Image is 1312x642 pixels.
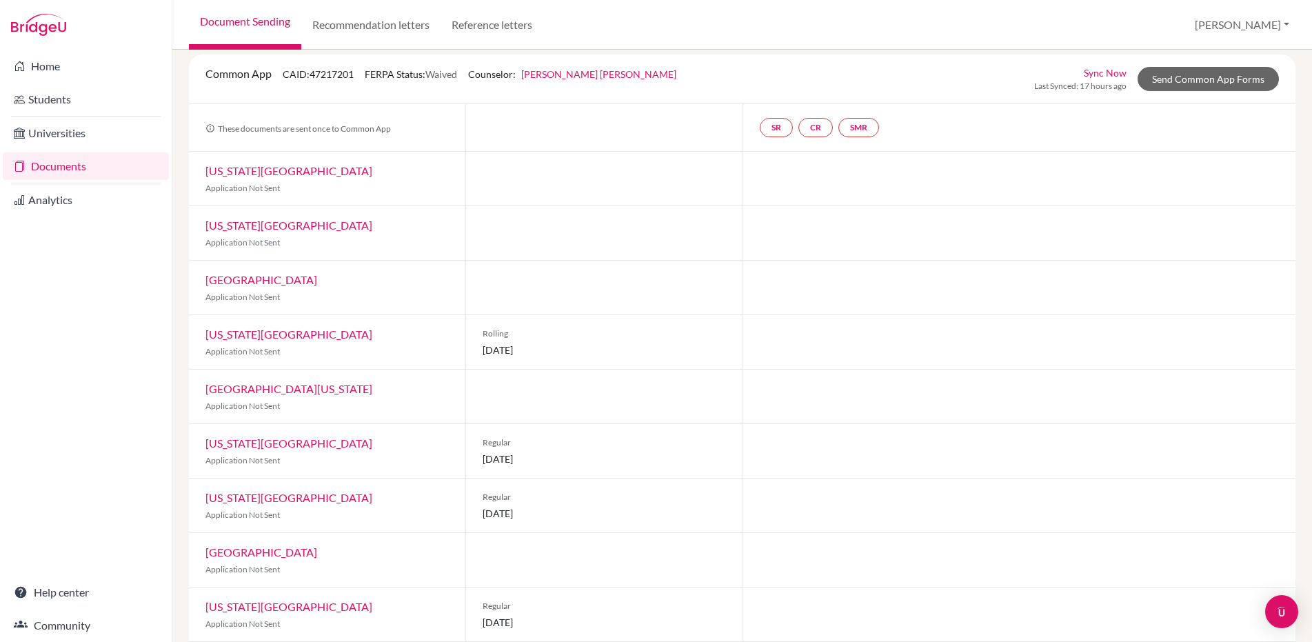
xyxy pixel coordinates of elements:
[3,186,169,214] a: Analytics
[1138,67,1279,91] a: Send Common App Forms
[3,86,169,113] a: Students
[205,183,280,193] span: Application Not Sent
[205,219,372,232] a: [US_STATE][GEOGRAPHIC_DATA]
[205,510,280,520] span: Application Not Sent
[798,118,833,137] a: CR
[205,273,317,286] a: [GEOGRAPHIC_DATA]
[521,68,676,80] a: [PERSON_NAME] [PERSON_NAME]
[205,382,372,395] a: [GEOGRAPHIC_DATA][US_STATE]
[3,579,169,606] a: Help center
[3,52,169,80] a: Home
[205,328,372,341] a: [US_STATE][GEOGRAPHIC_DATA]
[205,491,372,504] a: [US_STATE][GEOGRAPHIC_DATA]
[205,564,280,574] span: Application Not Sent
[205,600,372,613] a: [US_STATE][GEOGRAPHIC_DATA]
[760,118,793,137] a: SR
[205,123,391,134] span: These documents are sent once to Common App
[483,437,725,449] span: Regular
[838,118,879,137] a: SMR
[3,152,169,180] a: Documents
[1034,80,1127,92] span: Last Synced: 17 hours ago
[365,68,457,80] span: FERPA Status:
[11,14,66,36] img: Bridge-U
[483,506,725,521] span: [DATE]
[205,545,317,559] a: [GEOGRAPHIC_DATA]
[468,68,676,80] span: Counselor:
[205,67,272,80] span: Common App
[1189,12,1295,38] button: [PERSON_NAME]
[3,119,169,147] a: Universities
[205,437,372,450] a: [US_STATE][GEOGRAPHIC_DATA]
[1265,595,1298,628] div: Open Intercom Messenger
[483,343,725,357] span: [DATE]
[3,612,169,639] a: Community
[483,328,725,340] span: Rolling
[205,346,280,357] span: Application Not Sent
[483,452,725,466] span: [DATE]
[1084,66,1127,80] a: Sync Now
[283,68,354,80] span: CAID: 47217201
[483,491,725,503] span: Regular
[205,619,280,629] span: Application Not Sent
[205,237,280,248] span: Application Not Sent
[205,401,280,411] span: Application Not Sent
[205,164,372,177] a: [US_STATE][GEOGRAPHIC_DATA]
[205,292,280,302] span: Application Not Sent
[425,68,457,80] span: Waived
[483,600,725,612] span: Regular
[205,455,280,465] span: Application Not Sent
[483,615,725,630] span: [DATE]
